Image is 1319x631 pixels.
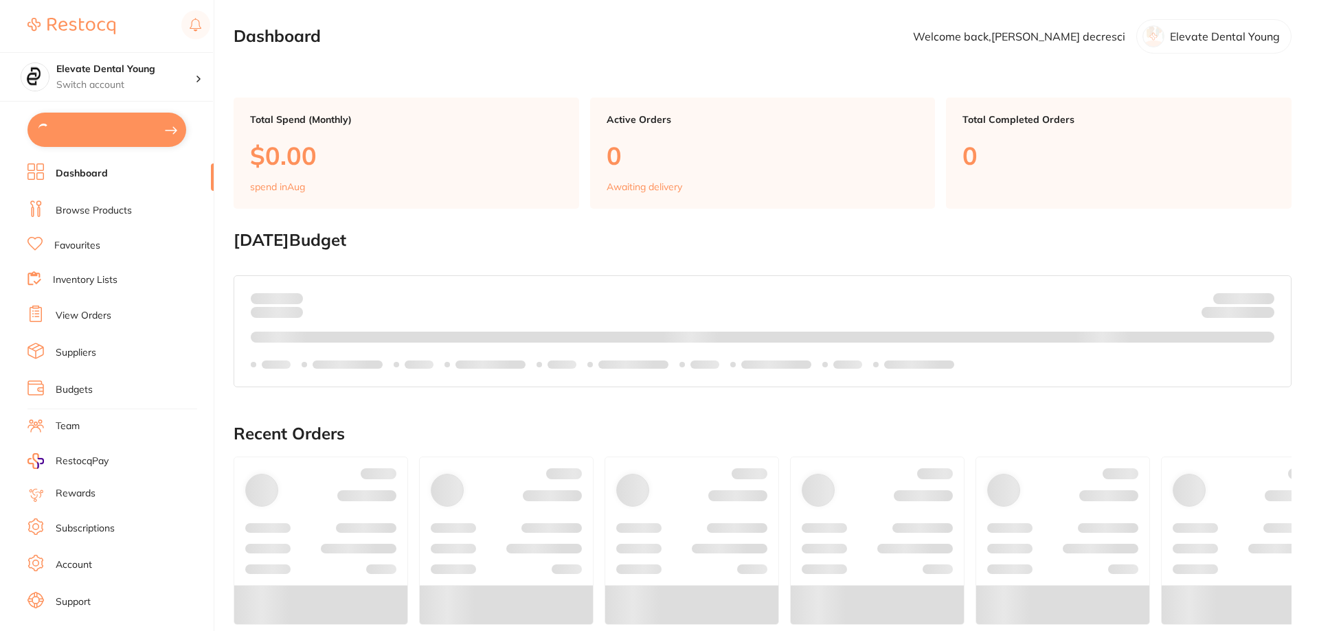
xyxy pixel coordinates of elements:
[251,304,303,321] p: month
[1248,292,1274,304] strong: $NaN
[56,78,195,92] p: Switch account
[455,359,526,370] p: Labels extended
[548,359,576,370] p: Labels
[56,487,95,501] a: Rewards
[1202,304,1274,321] p: Remaining:
[234,231,1292,250] h2: [DATE] Budget
[884,359,954,370] p: Labels extended
[56,522,115,536] a: Subscriptions
[27,18,115,34] img: Restocq Logo
[53,273,117,287] a: Inventory Lists
[56,204,132,218] a: Browse Products
[946,97,1292,209] a: Total Completed Orders0
[913,30,1125,43] p: Welcome back, [PERSON_NAME] decresci
[405,359,433,370] p: Labels
[250,114,563,125] p: Total Spend (Monthly)
[21,63,49,91] img: Elevate Dental Young
[313,359,383,370] p: Labels extended
[234,97,579,209] a: Total Spend (Monthly)$0.00spend inAug
[54,239,100,253] a: Favourites
[56,595,91,609] a: Support
[27,10,115,42] a: Restocq Logo
[56,167,108,181] a: Dashboard
[250,141,563,170] p: $0.00
[56,420,80,433] a: Team
[56,383,93,397] a: Budgets
[56,62,195,76] h4: Elevate Dental Young
[1250,309,1274,321] strong: $0.00
[56,455,109,468] span: RestocqPay
[607,114,919,125] p: Active Orders
[27,453,44,469] img: RestocqPay
[607,141,919,170] p: 0
[56,346,96,360] a: Suppliers
[56,309,111,323] a: View Orders
[251,292,303,303] p: Spent:
[250,181,305,192] p: spend in Aug
[690,359,719,370] p: Labels
[279,292,303,304] strong: $0.00
[590,97,936,209] a: Active Orders0Awaiting delivery
[1170,30,1280,43] p: Elevate Dental Young
[1213,292,1274,303] p: Budget:
[833,359,862,370] p: Labels
[598,359,668,370] p: Labels extended
[56,558,92,572] a: Account
[262,359,291,370] p: Labels
[607,181,682,192] p: Awaiting delivery
[962,141,1275,170] p: 0
[234,27,321,46] h2: Dashboard
[741,359,811,370] p: Labels extended
[234,424,1292,444] h2: Recent Orders
[962,114,1275,125] p: Total Completed Orders
[27,453,109,469] a: RestocqPay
